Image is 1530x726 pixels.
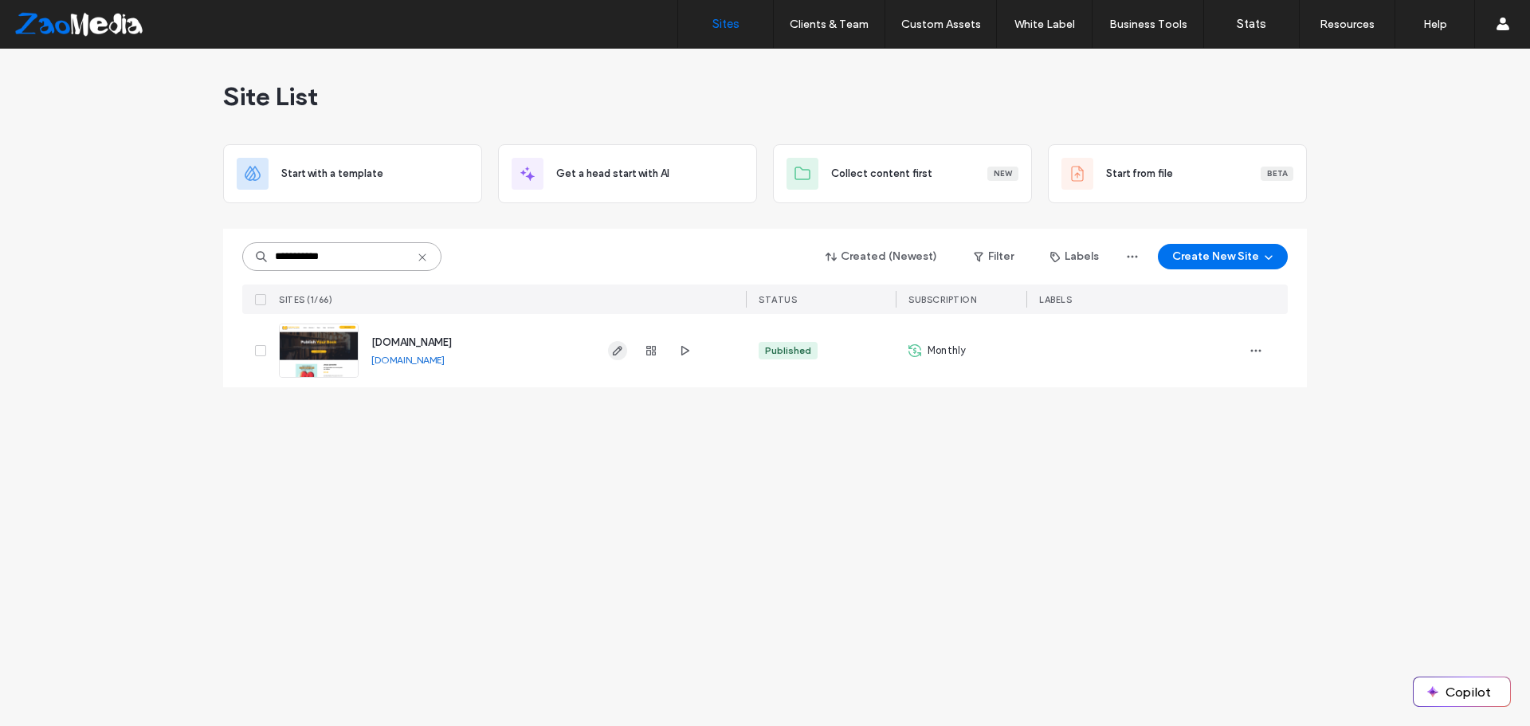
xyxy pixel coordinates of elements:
span: Get a head start with AI [556,166,669,182]
a: [DOMAIN_NAME] [371,354,445,366]
div: Beta [1261,167,1293,181]
label: Business Tools [1109,18,1187,31]
label: Stats [1237,17,1266,31]
label: Help [1423,18,1447,31]
span: STATUS [759,294,797,305]
span: Collect content first [831,166,932,182]
span: Start with a template [281,166,383,182]
label: Clients & Team [790,18,869,31]
label: White Label [1014,18,1075,31]
span: Site List [223,80,318,112]
label: Sites [712,17,739,31]
div: Start with a template [223,144,482,203]
button: Copilot [1414,677,1510,706]
span: SITES (1/66) [279,294,332,305]
div: Collect content firstNew [773,144,1032,203]
label: Custom Assets [901,18,981,31]
button: Create New Site [1158,244,1288,269]
div: New [987,167,1018,181]
a: [DOMAIN_NAME] [371,336,452,348]
span: Start from file [1106,166,1173,182]
span: LABELS [1039,294,1072,305]
button: Filter [958,244,1030,269]
span: Help [36,11,69,26]
label: Resources [1320,18,1375,31]
div: Get a head start with AI [498,144,757,203]
button: Labels [1036,244,1113,269]
span: Monthly [928,343,966,359]
span: SUBSCRIPTION [908,294,976,305]
div: Published [765,343,811,358]
div: Start from fileBeta [1048,144,1307,203]
button: Created (Newest) [812,244,951,269]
